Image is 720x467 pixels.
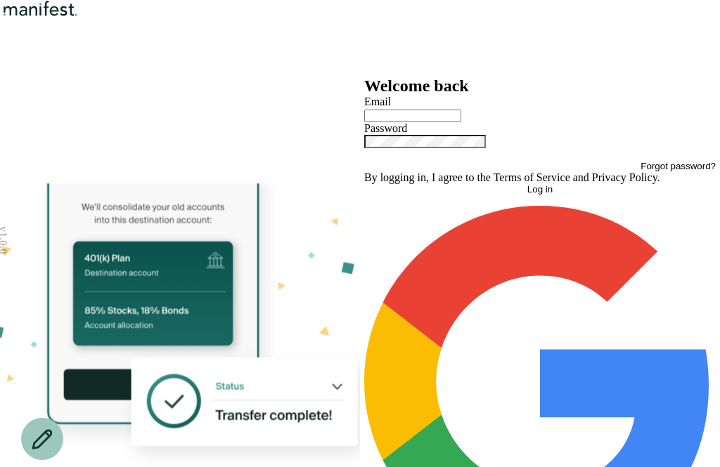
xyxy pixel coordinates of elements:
a: Terms of Service [494,171,570,183]
label: Password [364,122,407,134]
h2: Welcome back [364,77,716,96]
span: Log in [527,184,553,195]
label: Email [364,96,391,107]
p: By logging in, I agree to the and . [364,171,716,184]
a: Privacy Policy [592,171,657,183]
button: Forgot password? [641,161,716,171]
button: Log in [364,184,716,195]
